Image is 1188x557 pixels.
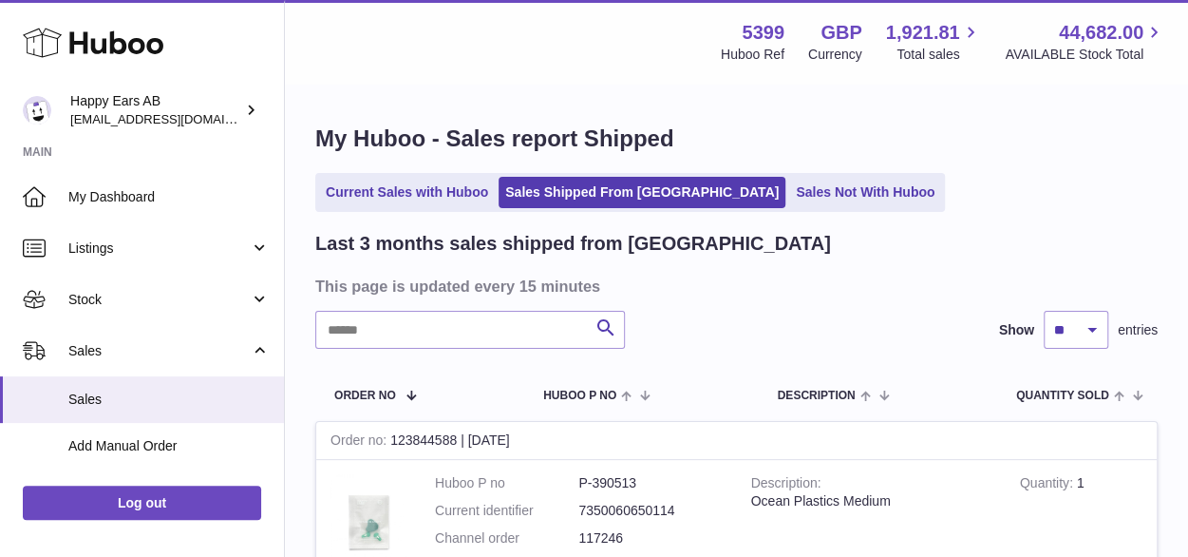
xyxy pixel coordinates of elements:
h1: My Huboo - Sales report Shipped [315,124,1158,154]
img: 3pl@happyearsearplugs.com [23,96,51,125]
a: Current Sales with Huboo [319,177,495,208]
a: 44,682.00 AVAILABLE Stock Total [1005,20,1165,64]
a: Log out [23,486,261,520]
span: My Dashboard [68,188,270,206]
dt: Huboo P no [435,474,578,492]
div: Happy Ears AB [70,92,241,128]
span: Stock [68,291,250,309]
span: Huboo P no [543,390,616,402]
div: 123844588 | [DATE] [316,422,1157,460]
strong: Quantity [1020,475,1077,495]
dt: Current identifier [435,502,578,520]
span: Quantity Sold [1016,390,1109,402]
h3: This page is updated every 15 minutes [315,276,1153,297]
dd: 7350060650114 [578,502,722,520]
a: 1,921.81 Total sales [886,20,982,64]
span: Order No [334,390,396,402]
span: Description [777,390,855,402]
div: Currency [808,46,862,64]
div: Huboo Ref [721,46,784,64]
span: 44,682.00 [1059,20,1143,46]
dd: P-390513 [578,474,722,492]
strong: Order no [330,432,390,452]
span: Sales [68,342,250,360]
span: Add Manual Order [68,437,270,455]
span: Total sales [896,46,981,64]
span: [EMAIL_ADDRESS][DOMAIN_NAME] [70,111,279,126]
span: AVAILABLE Stock Total [1005,46,1165,64]
a: Sales Not With Huboo [789,177,941,208]
h2: Last 3 months sales shipped from [GEOGRAPHIC_DATA] [315,231,831,257]
a: Sales Shipped From [GEOGRAPHIC_DATA] [499,177,785,208]
div: Ocean Plastics Medium [751,492,991,510]
span: 1,921.81 [886,20,960,46]
strong: Description [751,475,821,495]
span: Listings [68,240,250,258]
span: entries [1118,321,1158,339]
dd: 117246 [578,529,722,547]
span: Sales [68,391,270,409]
label: Show [999,321,1034,339]
strong: GBP [820,20,861,46]
dt: Channel order [435,529,578,547]
strong: 5399 [742,20,784,46]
